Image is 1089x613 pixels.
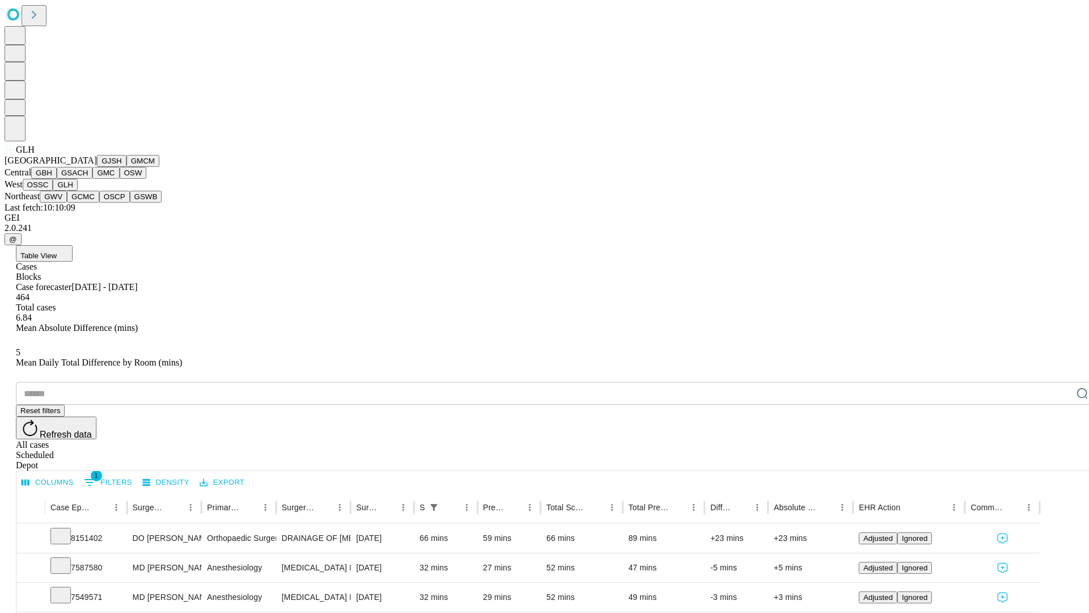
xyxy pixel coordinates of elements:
div: +23 mins [774,524,847,553]
div: Difference [710,503,732,512]
div: Surgery Name [282,503,315,512]
div: +3 mins [774,583,847,612]
button: GBH [31,167,57,179]
div: [DATE] [356,553,408,582]
button: Show filters [81,473,135,492]
div: 29 mins [483,583,535,612]
button: Sort [901,499,917,515]
button: Adjusted [859,591,897,603]
span: @ [9,235,17,243]
button: Ignored [897,591,932,603]
button: OSSC [23,179,53,191]
div: DO [PERSON_NAME] [PERSON_NAME] Do [133,524,196,553]
span: 5 [16,347,20,357]
span: [DATE] - [DATE] [71,282,137,292]
button: Sort [379,499,395,515]
button: Menu [686,499,702,515]
span: 6.84 [16,313,32,322]
span: Total cases [16,303,56,312]
div: [DATE] [356,524,408,553]
span: Last fetch: 10:10:09 [5,203,75,212]
button: @ [5,233,22,245]
span: Ignored [902,593,927,602]
button: Sort [670,499,686,515]
button: Menu [258,499,273,515]
button: Menu [604,499,620,515]
button: Sort [443,499,459,515]
div: 89 mins [628,524,699,553]
button: Sort [733,499,749,515]
div: Orthopaedic Surgery [207,524,270,553]
button: Refresh data [16,417,96,439]
button: Select columns [19,474,77,492]
div: [MEDICAL_DATA] FLEXIBLE PROXIMAL DIAGNOSTIC [282,553,345,582]
button: Menu [749,499,765,515]
button: Menu [834,499,850,515]
button: Density [140,474,192,492]
button: Sort [167,499,183,515]
button: GJSH [97,155,126,167]
button: Menu [108,499,124,515]
div: Anesthesiology [207,553,270,582]
button: Sort [588,499,604,515]
button: Menu [395,499,411,515]
button: Expand [22,529,39,549]
span: [GEOGRAPHIC_DATA] [5,156,97,165]
div: 66 mins [546,524,617,553]
div: MD [PERSON_NAME] E Md [133,583,196,612]
span: 464 [16,292,29,302]
button: Expand [22,588,39,608]
div: 52 mins [546,553,617,582]
div: EHR Action [859,503,900,512]
span: Northeast [5,191,40,201]
span: Adjusted [863,564,893,572]
button: Adjusted [859,532,897,544]
div: Surgery Date [356,503,378,512]
div: [MEDICAL_DATA] FLEXIBLE PROXIMAL DIAGNOSTIC [282,583,345,612]
span: Central [5,167,31,177]
button: GWV [40,191,67,203]
button: Ignored [897,532,932,544]
div: 1 active filter [426,499,442,515]
span: West [5,179,23,189]
button: Export [197,474,247,492]
span: Mean Daily Total Difference by Room (mins) [16,358,182,367]
button: Menu [946,499,962,515]
div: Primary Service [207,503,240,512]
button: GMC [92,167,119,179]
button: GLH [53,179,77,191]
button: Adjusted [859,562,897,574]
div: 8151402 [50,524,121,553]
div: 27 mins [483,553,535,582]
div: 59 mins [483,524,535,553]
span: Mean Absolute Difference (mins) [16,323,138,333]
button: Menu [332,499,348,515]
button: Menu [183,499,199,515]
div: Anesthesiology [207,583,270,612]
div: -3 mins [710,583,762,612]
div: Comments [970,503,1003,512]
div: MD [PERSON_NAME] E Md [133,553,196,582]
div: 47 mins [628,553,699,582]
button: Menu [522,499,538,515]
div: -5 mins [710,553,762,582]
div: 52 mins [546,583,617,612]
button: Menu [1021,499,1037,515]
button: GMCM [126,155,159,167]
div: Predicted In Room Duration [483,503,505,512]
div: 66 mins [420,524,472,553]
div: GEI [5,213,1084,223]
div: Surgeon Name [133,503,166,512]
button: GSWB [130,191,162,203]
span: Ignored [902,564,927,572]
button: GSACH [57,167,92,179]
div: 2.0.241 [5,223,1084,233]
div: Scheduled In Room Duration [420,503,425,512]
button: Ignored [897,562,932,574]
button: Sort [242,499,258,515]
button: Reset filters [16,405,65,417]
span: Reset filters [20,406,60,415]
div: 32 mins [420,583,472,612]
div: +23 mins [710,524,762,553]
span: Table View [20,251,57,260]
